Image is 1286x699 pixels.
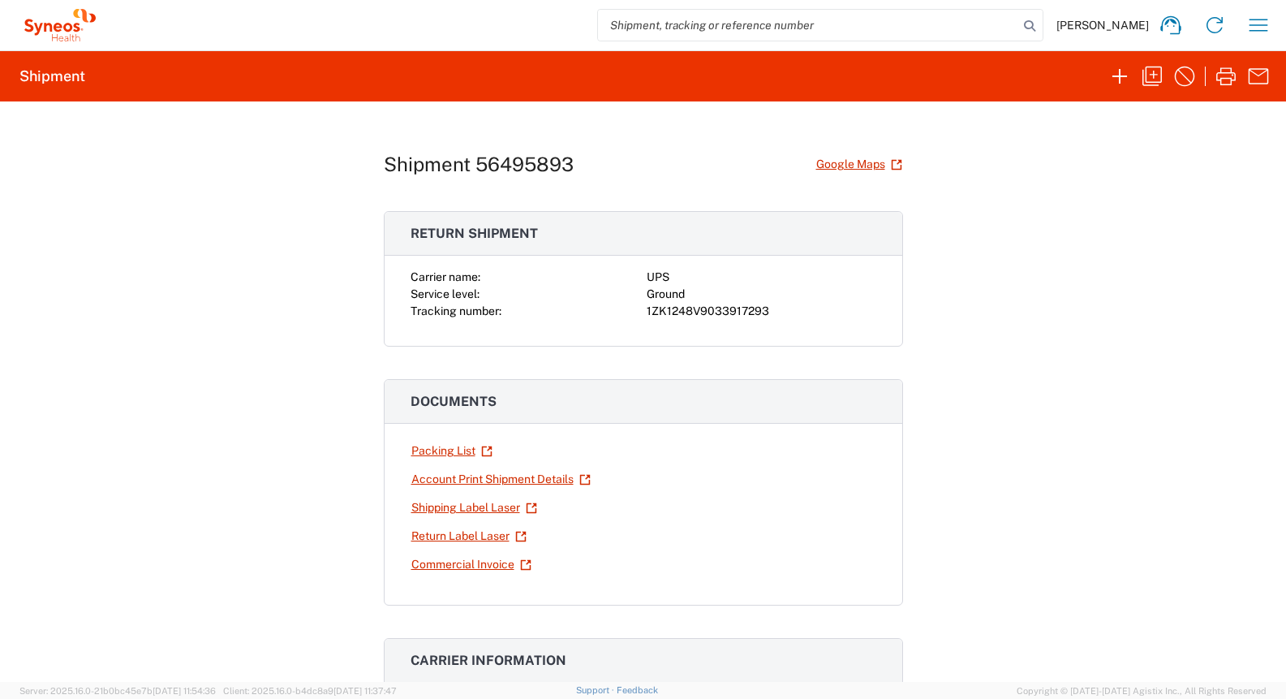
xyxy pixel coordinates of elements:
[411,270,480,283] span: Carrier name:
[411,394,497,409] span: Documents
[19,686,216,696] span: Server: 2025.16.0-21b0bc45e7b
[411,437,493,465] a: Packing List
[411,304,501,317] span: Tracking number:
[19,67,85,86] h2: Shipment
[647,269,876,286] div: UPS
[411,550,532,579] a: Commercial Invoice
[153,686,216,696] span: [DATE] 11:54:36
[411,522,527,550] a: Return Label Laser
[617,685,658,695] a: Feedback
[411,494,538,522] a: Shipping Label Laser
[647,286,876,303] div: Ground
[1056,18,1149,32] span: [PERSON_NAME]
[1017,684,1267,698] span: Copyright © [DATE]-[DATE] Agistix Inc., All Rights Reserved
[333,686,397,696] span: [DATE] 11:37:47
[815,150,903,179] a: Google Maps
[647,303,876,320] div: 1ZK1248V9033917293
[411,653,566,668] span: Carrier information
[411,226,538,241] span: Return shipment
[598,10,1018,41] input: Shipment, tracking or reference number
[223,686,397,696] span: Client: 2025.16.0-b4dc8a9
[411,287,480,300] span: Service level:
[384,153,574,176] h1: Shipment 56495893
[576,685,617,695] a: Support
[411,465,591,494] a: Account Print Shipment Details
